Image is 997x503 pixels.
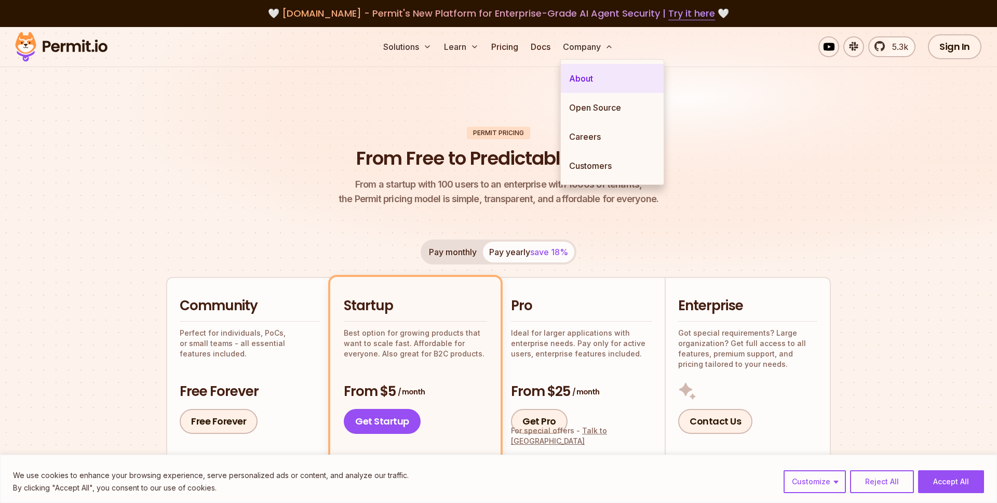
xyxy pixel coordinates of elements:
a: Pricing [487,36,522,57]
h3: Free Forever [180,382,320,401]
p: Ideal for larger applications with enterprise needs. Pay only for active users, enterprise featur... [511,328,652,359]
span: From a startup with 100 users to an enterprise with 1000s of tenants, [339,177,658,192]
h2: Startup [344,297,487,315]
a: 5.3k [868,36,915,57]
button: Company [559,36,617,57]
a: Try it here [668,7,715,20]
a: Customers [561,151,664,180]
a: Careers [561,122,664,151]
p: We use cookies to enhance your browsing experience, serve personalized ads or content, and analyz... [13,469,409,482]
span: / month [398,387,425,397]
button: Solutions [379,36,436,57]
p: Best option for growing products that want to scale fast. Affordable for everyone. Also great for... [344,328,487,359]
h2: Community [180,297,320,315]
a: Contact Us [678,409,752,434]
a: Open Source [561,93,664,122]
a: Get Startup [344,409,421,434]
a: Sign In [928,34,981,59]
h2: Pro [511,297,652,315]
p: Perfect for individuals, PoCs, or small teams - all essential features included. [180,328,320,359]
span: / month [572,387,599,397]
span: 5.3k [886,41,908,53]
button: Learn [440,36,483,57]
div: Permit Pricing [467,127,530,139]
a: Get Pro [511,409,568,434]
h3: From $25 [511,382,652,401]
h2: Enterprise [678,297,817,315]
a: Free Forever [180,409,258,434]
p: the Permit pricing model is simple, transparent, and affordable for everyone. [339,177,658,206]
button: Accept All [918,470,984,493]
h3: From $5 [344,382,487,401]
img: Permit logo [10,29,112,64]
span: [DOMAIN_NAME] - Permit's New Platform for Enterprise-Grade AI Agent Security | [282,7,715,20]
div: For special offers - [511,426,652,446]
div: 🤍 🤍 [25,6,972,21]
button: Reject All [850,470,914,493]
a: About [561,64,664,93]
h1: From Free to Predictable Scaling [356,145,641,171]
button: Customize [784,470,846,493]
p: By clicking "Accept All", you consent to our use of cookies. [13,482,409,494]
a: Docs [527,36,555,57]
button: Pay monthly [423,242,483,262]
p: Got special requirements? Large organization? Get full access to all features, premium support, a... [678,328,817,369]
